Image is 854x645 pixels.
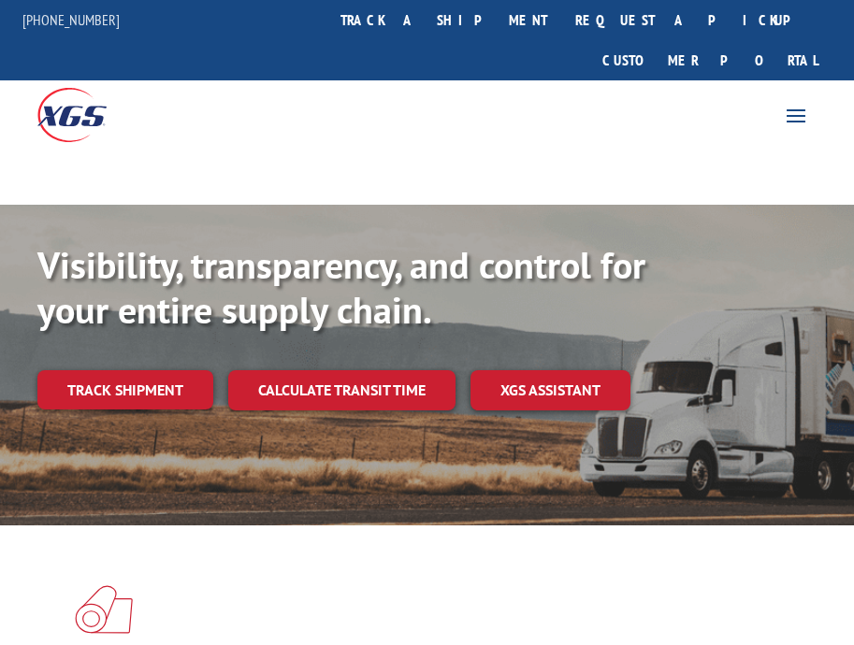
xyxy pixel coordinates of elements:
[75,585,133,634] img: xgs-icon-total-supply-chain-intelligence-red
[470,370,630,410] a: XGS ASSISTANT
[228,370,456,410] a: Calculate transit time
[22,10,120,29] a: [PHONE_NUMBER]
[588,40,832,80] a: Customer Portal
[37,370,213,409] a: Track shipment
[37,240,645,334] b: Visibility, transparency, and control for your entire supply chain.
